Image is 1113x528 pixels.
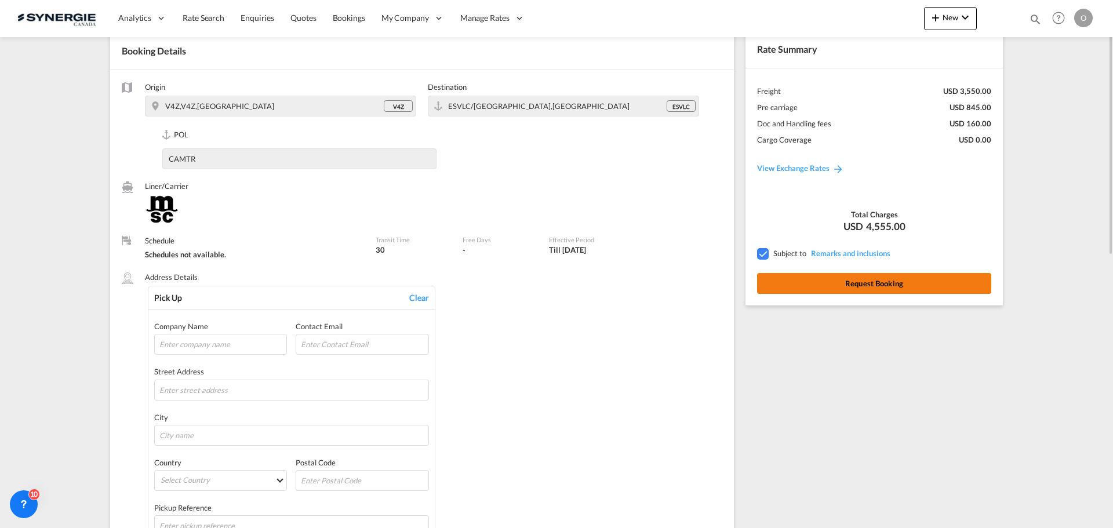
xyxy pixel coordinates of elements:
[381,12,429,24] span: My Company
[757,118,831,129] div: Doc and Handling fees
[376,245,450,255] div: 30
[162,129,437,141] label: POL
[118,12,151,24] span: Analytics
[296,321,428,332] div: Contact Email
[145,235,364,246] label: Schedule
[950,102,991,112] div: USD 845.00
[154,366,429,377] div: Street Address
[773,249,806,258] span: Subject to
[154,412,429,423] div: City
[943,86,991,96] div: USD 3,550.00
[183,13,224,23] span: Rate Search
[145,195,179,224] img: MSC
[959,134,991,145] div: USD 0.00
[296,470,428,491] input: Enter Postal Code
[958,10,972,24] md-icon: icon-chevron-down
[745,31,1003,67] div: Rate Summary
[463,245,465,255] div: -
[17,5,96,31] img: 1f56c880d42311ef80fc7dca854c8e59.png
[757,220,991,234] div: USD
[154,292,182,304] div: Pick Up
[409,292,429,304] div: Clear
[290,13,316,23] span: Quotes
[460,12,510,24] span: Manage Rates
[757,102,798,112] div: Pre carriage
[1049,8,1068,28] span: Help
[154,457,287,468] div: Country
[745,152,856,184] a: View Exchange Rates
[1029,13,1042,26] md-icon: icon-magnify
[296,457,428,468] div: Postal Code
[163,154,195,164] div: CAMTR
[929,13,972,22] span: New
[757,273,991,294] button: Request Booking
[154,321,287,332] div: Company Name
[1029,13,1042,30] div: icon-magnify
[393,103,404,111] span: V4Z
[165,101,274,111] span: V4Z,V4Z,Canada
[929,10,943,24] md-icon: icon-plus 400-fg
[122,181,133,193] md-icon: /assets/icons/custom/liner-aaa8ad.svg
[549,245,586,255] div: Till 30 Sep 2025
[428,82,699,92] label: Destination
[145,195,364,224] div: MSC
[757,134,812,145] div: Cargo Coverage
[241,13,274,23] span: Enquiries
[154,470,287,491] md-select: Select Country
[808,249,890,258] span: REMARKSINCLUSIONS
[924,7,977,30] button: icon-plus 400-fgNewicon-chevron-down
[757,209,991,220] div: Total Charges
[154,502,429,513] div: Pickup Reference
[333,13,365,23] span: Bookings
[122,45,186,56] span: Booking Details
[832,163,844,174] md-icon: icon-arrow-right
[667,100,696,112] div: ESVLC
[145,249,364,260] div: Schedules not available.
[549,235,653,244] label: Effective Period
[950,118,991,129] div: USD 160.00
[757,86,781,96] div: Freight
[1074,9,1093,27] div: O
[296,334,428,355] input: Enter Contact Email
[145,272,198,282] label: Address Details
[1049,8,1074,29] div: Help
[448,101,630,111] span: ESVLC/Valencia,Asia Pacific
[376,235,450,244] label: Transit Time
[145,82,416,92] label: Origin
[154,425,429,446] input: City name
[866,220,905,234] span: 4,555.00
[463,235,537,244] label: Free Days
[154,334,287,355] input: Enter company name
[154,380,429,400] input: Enter street address
[145,181,364,191] label: Liner/Carrier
